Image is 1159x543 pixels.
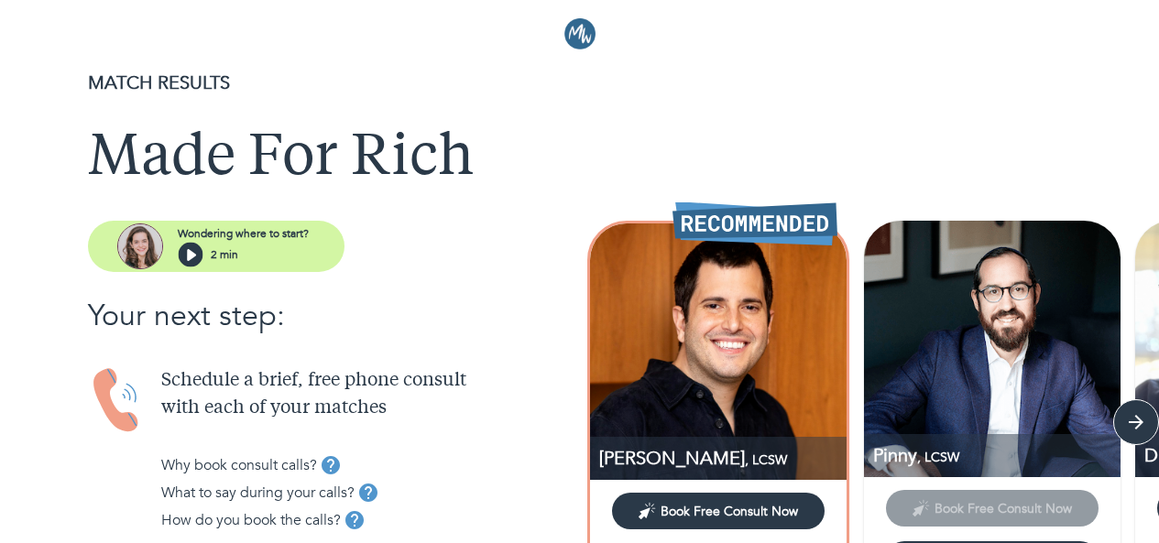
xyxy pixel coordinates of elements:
button: tooltip [355,479,382,506]
p: Wondering where to start? [178,225,309,242]
p: LCSW [873,443,1121,468]
span: This provider has not yet shared their calendar link. Please email the provider to schedule [886,499,1099,516]
p: How do you book the calls? [161,509,341,531]
p: Your next step: [88,294,580,338]
img: Handset [88,367,147,434]
img: Recommended Therapist [672,201,837,245]
h1: Made For Rich [88,126,1071,192]
p: What to say during your calls? [161,482,355,504]
button: Book Free Consult Now [612,493,825,529]
img: assistant [117,223,163,269]
button: tooltip [341,506,368,534]
button: tooltip [317,451,344,479]
img: Pinny Farkas profile [864,221,1121,477]
img: George Embiricos profile [590,223,847,480]
p: Schedule a brief, free phone consult with each of your matches [161,367,580,422]
img: Logo [564,18,596,49]
p: MATCH RESULTS [88,70,1071,97]
span: Book Free Consult Now [661,503,798,520]
span: , LCSW [917,449,959,466]
span: , LCSW [745,451,787,469]
p: Why book consult calls? [161,454,317,476]
p: 2 min [211,246,238,263]
button: assistantWondering where to start?2 min [88,221,344,272]
p: LCSW [599,446,847,471]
